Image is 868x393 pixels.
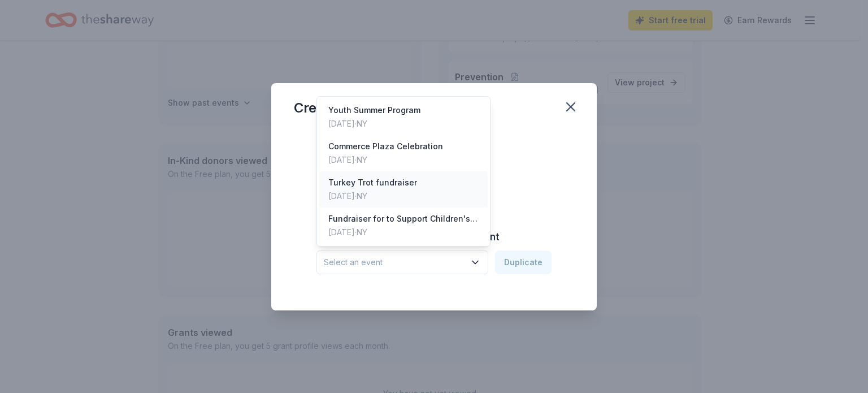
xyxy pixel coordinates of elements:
span: Select an event [324,256,465,269]
div: Fundraiser for to Support Children's Mental Health and Wellness [328,212,479,226]
div: Youth Summer Program [328,103,420,117]
div: [DATE] · NY [328,226,479,239]
div: Turkey Trot fundraiser [328,176,417,189]
div: [DATE] · NY [328,189,417,203]
button: Select an event [316,251,488,274]
div: [DATE] · NY [328,153,443,167]
div: [DATE] · NY [328,117,420,131]
div: Commerce Plaza Celebration [328,140,443,153]
div: Select an event [316,96,491,247]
